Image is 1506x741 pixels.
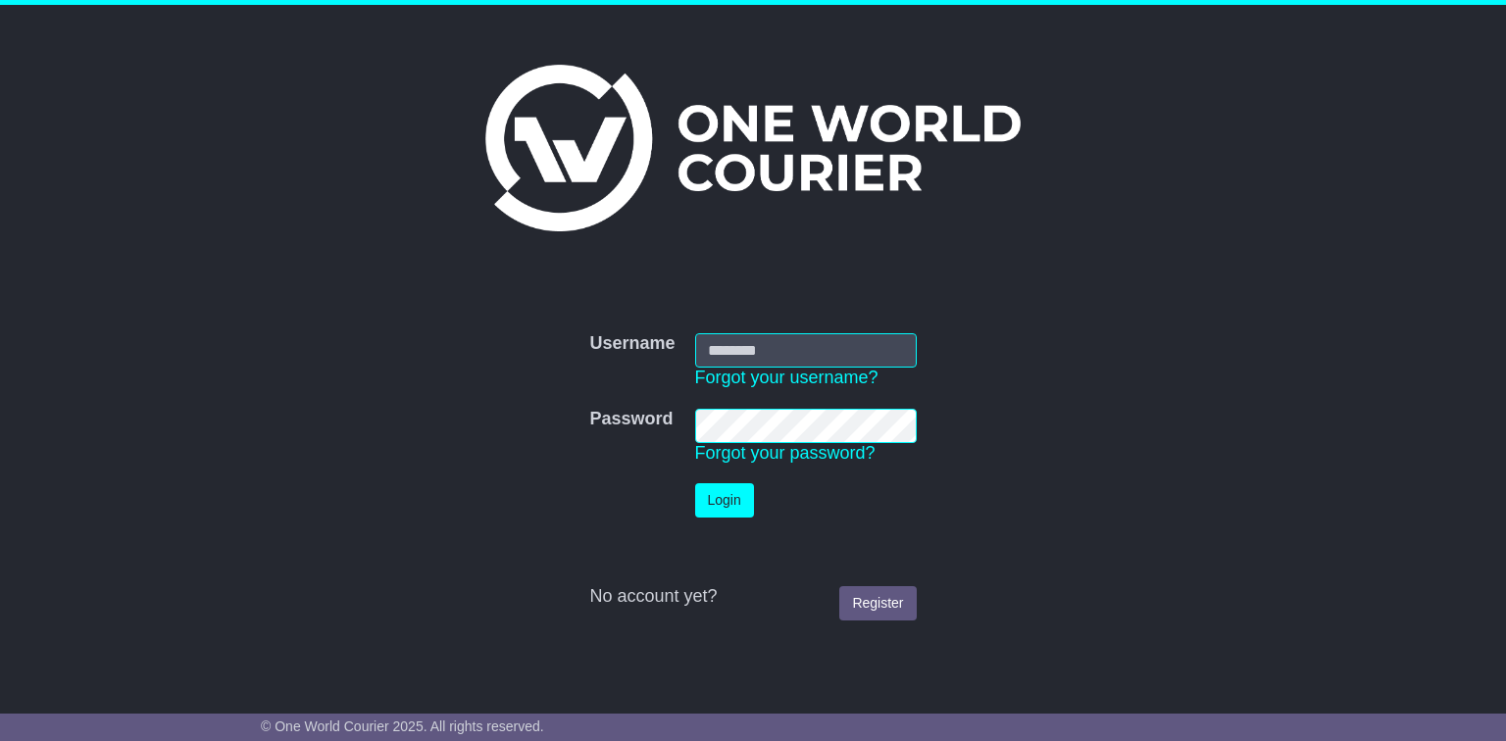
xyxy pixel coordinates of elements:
[589,333,675,355] label: Username
[839,586,916,620] a: Register
[695,368,878,387] a: Forgot your username?
[589,586,916,608] div: No account yet?
[589,409,673,430] label: Password
[695,483,754,518] button: Login
[695,443,876,463] a: Forgot your password?
[261,718,544,734] span: © One World Courier 2025. All rights reserved.
[485,65,1021,231] img: One World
